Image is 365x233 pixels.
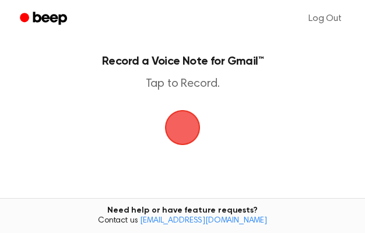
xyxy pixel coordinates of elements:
[297,5,353,33] a: Log Out
[140,217,267,225] a: [EMAIL_ADDRESS][DOMAIN_NAME]
[12,8,78,30] a: Beep
[21,56,344,68] h1: Record a Voice Note for Gmail™
[21,77,344,91] p: Tap to Record.
[7,216,358,227] span: Contact us
[165,110,200,145] img: Beep Logo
